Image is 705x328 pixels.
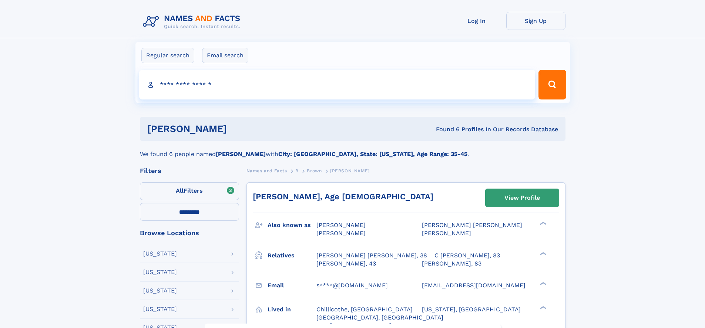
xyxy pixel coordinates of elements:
button: Search Button [538,70,566,99]
label: Regular search [141,48,194,63]
div: ❯ [538,251,547,256]
label: Filters [140,182,239,200]
span: [PERSON_NAME] [422,230,471,237]
span: [GEOGRAPHIC_DATA], [GEOGRAPHIC_DATA] [316,314,443,321]
b: City: [GEOGRAPHIC_DATA], State: [US_STATE], Age Range: 35-45 [278,151,467,158]
a: [PERSON_NAME], 83 [422,260,481,268]
a: [PERSON_NAME], Age [DEMOGRAPHIC_DATA] [253,192,433,201]
span: [US_STATE], [GEOGRAPHIC_DATA] [422,306,521,313]
div: View Profile [504,189,540,206]
span: [PERSON_NAME] [316,230,366,237]
span: All [176,187,184,194]
span: Brown [307,168,322,173]
span: [PERSON_NAME] [PERSON_NAME] [422,222,522,229]
h1: [PERSON_NAME] [147,124,332,133]
div: [US_STATE] [143,269,177,275]
span: [PERSON_NAME] [330,168,370,173]
a: [PERSON_NAME] [PERSON_NAME], 38 [316,251,427,260]
span: [PERSON_NAME] [316,222,366,229]
div: ❯ [538,221,547,226]
div: [US_STATE] [143,288,177,294]
span: Chillicothe, [GEOGRAPHIC_DATA] [316,306,413,313]
a: Log In [447,12,506,30]
div: [US_STATE] [143,306,177,312]
h3: Email [268,279,316,292]
div: [US_STATE] [143,251,177,257]
a: B [295,166,299,175]
a: Sign Up [506,12,565,30]
span: [EMAIL_ADDRESS][DOMAIN_NAME] [422,282,526,289]
a: View Profile [486,189,559,207]
h3: Relatives [268,249,316,262]
a: Names and Facts [246,166,287,175]
div: ❯ [538,281,547,286]
div: Filters [140,168,239,174]
a: Brown [307,166,322,175]
label: Email search [202,48,248,63]
b: [PERSON_NAME] [216,151,266,158]
h3: Also known as [268,219,316,231]
img: Logo Names and Facts [140,12,246,32]
div: Found 6 Profiles In Our Records Database [331,125,558,133]
div: ❯ [538,305,547,310]
div: Browse Locations [140,230,239,236]
span: B [295,168,299,173]
input: search input [139,70,536,99]
h3: Lived in [268,303,316,316]
div: We found 6 people named with . [140,141,565,159]
a: C [PERSON_NAME], 83 [434,251,500,260]
a: [PERSON_NAME], 43 [316,260,376,268]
